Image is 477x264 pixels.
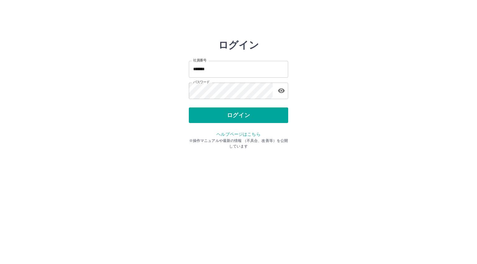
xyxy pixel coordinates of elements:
p: ※操作マニュアルや最新の情報 （不具合、改善等）を公開しています [189,138,288,149]
button: ログイン [189,107,288,123]
a: ヘルプページはこちら [216,132,260,137]
label: パスワード [193,80,210,84]
h2: ログイン [218,39,259,51]
label: 社員番号 [193,58,206,63]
